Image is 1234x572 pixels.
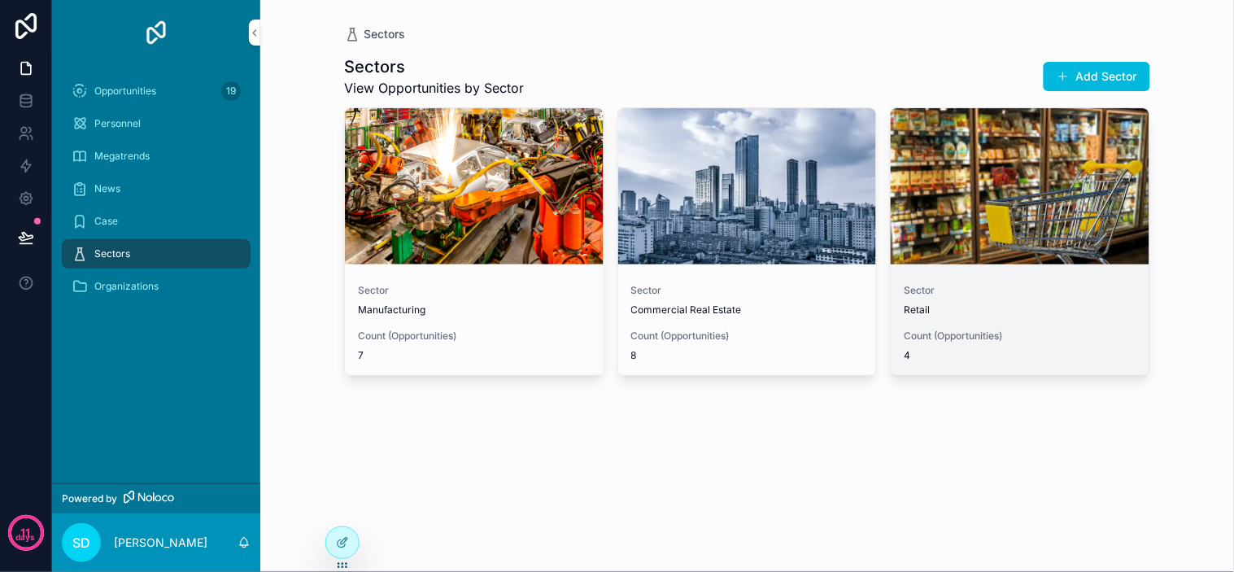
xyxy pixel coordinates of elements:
span: SD [72,533,90,552]
a: Sectors [344,26,405,42]
a: SectorCommercial Real EstateCount (Opportunities)8 [617,107,878,376]
a: News [62,174,251,203]
h1: Sectors [344,55,524,78]
span: Count (Opportunities) [904,330,1136,343]
span: Opportunities [94,85,156,98]
span: Manufacturing [358,303,591,317]
a: Sectors [62,239,251,269]
span: Megatrends [94,150,150,163]
span: Sector [904,284,1136,297]
a: Megatrends [62,142,251,171]
span: Powered by [62,492,117,505]
p: days [16,531,36,544]
a: Opportunities19 [62,76,251,106]
div: GettyImages-1269946430.jpg [345,108,604,264]
span: Personnel [94,117,141,130]
div: images [891,108,1149,264]
a: SectorManufacturingCount (Opportunities)7 [344,107,604,376]
a: Personnel [62,109,251,138]
img: App logo [143,20,169,46]
span: Retail [904,303,1136,317]
a: Case [62,207,251,236]
span: View Opportunities by Sector [344,78,524,98]
div: realty.freepik.jpg [618,108,877,264]
span: News [94,182,120,195]
span: Count (Opportunities) [358,330,591,343]
span: 7 [358,349,591,362]
span: 4 [904,349,1136,362]
span: Sector [358,284,591,297]
span: Case [94,215,118,228]
div: scrollable content [52,65,260,322]
button: Add Sector [1044,62,1150,91]
a: SectorRetailCount (Opportunities)4 [890,107,1150,376]
span: Count (Opportunities) [631,330,864,343]
span: Organizations [94,280,159,293]
span: 8 [631,349,864,362]
p: 11 [21,525,31,541]
a: Organizations [62,272,251,301]
span: Sector [631,284,864,297]
span: Sectors [94,247,130,260]
p: [PERSON_NAME] [114,535,207,551]
span: Sectors [364,26,405,42]
span: Commercial Real Estate [631,303,864,317]
a: Powered by [52,483,260,513]
div: 19 [221,81,241,101]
